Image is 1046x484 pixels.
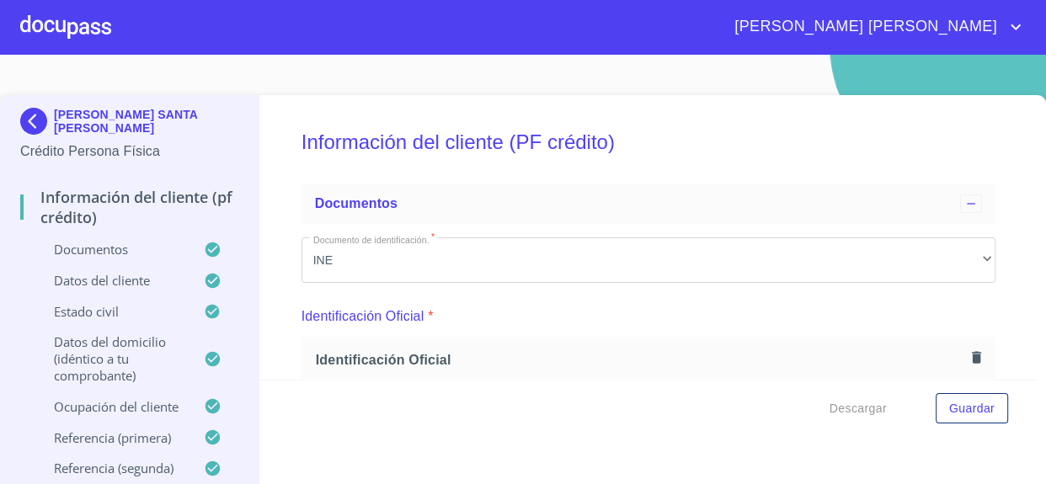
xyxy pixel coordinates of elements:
p: Ocupación del Cliente [20,398,204,415]
p: Datos del domicilio (idéntico a tu comprobante) [20,333,204,384]
p: Crédito Persona Física [20,141,238,162]
h5: Información del cliente (PF crédito) [302,108,996,177]
span: Descargar [830,398,887,419]
p: Datos del cliente [20,272,204,289]
p: Referencia (primera) [20,429,204,446]
span: Guardar [949,398,995,419]
span: Identificación Oficial [316,351,965,369]
p: Estado Civil [20,303,204,320]
div: Documentos [302,183,996,224]
button: account of current user [722,13,1026,40]
button: Descargar [823,393,894,424]
button: Guardar [936,393,1008,424]
p: Documentos [20,241,204,258]
img: Docupass spot blue [20,108,54,135]
p: Referencia (segunda) [20,460,204,476]
p: [PERSON_NAME] SANTA [PERSON_NAME] [54,108,238,135]
span: Documentos [315,196,398,210]
p: Identificación Oficial [302,306,424,327]
p: Información del cliente (PF crédito) [20,187,238,227]
div: INE [302,237,996,283]
span: [PERSON_NAME] [PERSON_NAME] [722,13,1006,40]
div: [PERSON_NAME] SANTA [PERSON_NAME] [20,108,238,141]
